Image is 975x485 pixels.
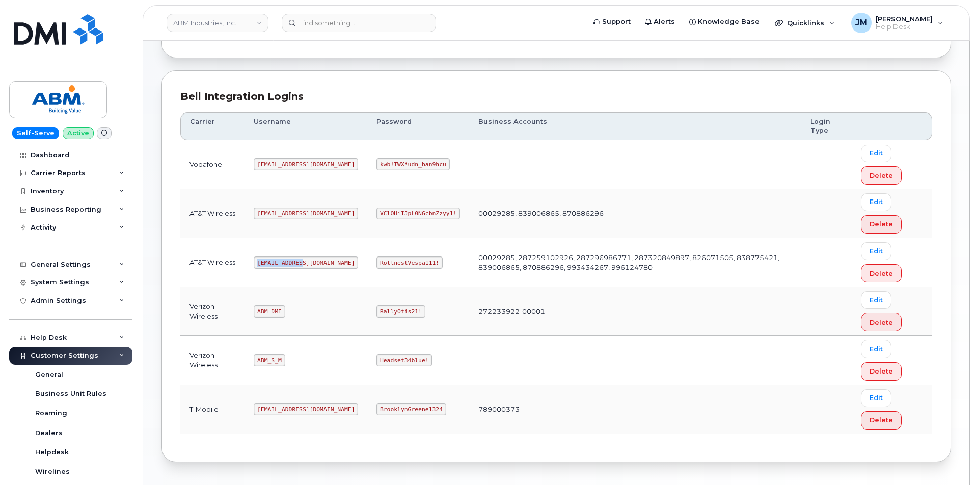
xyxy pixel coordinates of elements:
[861,313,902,331] button: Delete
[180,140,245,189] td: Vodafone
[844,13,951,33] div: Jonas Mutoke
[855,17,868,29] span: JM
[376,256,443,269] code: RottnestVespa111!
[376,158,449,170] code: kwb!TWX*udn_ban9hcu
[254,354,285,366] code: ABM_S_M
[638,12,682,32] a: Alerts
[861,215,902,234] button: Delete
[469,385,801,434] td: 789000373
[861,242,891,260] a: Edit
[180,189,245,238] td: AT&T Wireless
[870,269,893,278] span: Delete
[180,336,245,385] td: Verizon Wireless
[801,112,852,140] th: Login Type
[654,17,675,27] span: Alerts
[245,112,367,140] th: Username
[180,238,245,287] td: AT&T Wireless
[861,264,902,282] button: Delete
[861,166,902,185] button: Delete
[254,305,285,318] code: ABM_DMI
[787,19,824,27] span: Quicklinks
[469,189,801,238] td: 00029285, 839006865, 870886296
[367,112,469,140] th: Password
[376,208,460,220] code: VClOHiIJpL0NGcbnZzyy1!
[861,340,891,358] a: Edit
[180,89,932,104] div: Bell Integration Logins
[876,23,933,31] span: Help Desk
[870,366,893,376] span: Delete
[861,193,891,211] a: Edit
[376,305,425,318] code: RallyOtis21!
[698,17,760,27] span: Knowledge Base
[861,362,902,381] button: Delete
[861,291,891,309] a: Edit
[586,12,638,32] a: Support
[861,411,902,430] button: Delete
[180,112,245,140] th: Carrier
[167,14,268,32] a: ABM Industries, Inc.
[682,12,767,32] a: Knowledge Base
[254,158,358,170] code: [EMAIL_ADDRESS][DOMAIN_NAME]
[861,389,891,407] a: Edit
[282,14,436,32] input: Find something...
[870,219,893,229] span: Delete
[768,13,842,33] div: Quicklinks
[870,415,893,425] span: Delete
[254,256,358,269] code: [EMAIL_ADDRESS][DOMAIN_NAME]
[876,15,933,23] span: [PERSON_NAME]
[376,354,432,366] code: Headset34blue!
[180,385,245,434] td: T-Mobile
[870,318,893,327] span: Delete
[180,287,245,336] td: Verizon Wireless
[602,17,631,27] span: Support
[469,287,801,336] td: 272233922-00001
[376,403,446,415] code: BrooklynGreene1324
[861,145,891,162] a: Edit
[870,170,893,180] span: Delete
[254,403,358,415] code: [EMAIL_ADDRESS][DOMAIN_NAME]
[469,238,801,287] td: 00029285, 287259102926, 287296986771, 287320849897, 826071505, 838775421, 839006865, 870886296, 9...
[469,112,801,140] th: Business Accounts
[254,208,358,220] code: [EMAIL_ADDRESS][DOMAIN_NAME]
